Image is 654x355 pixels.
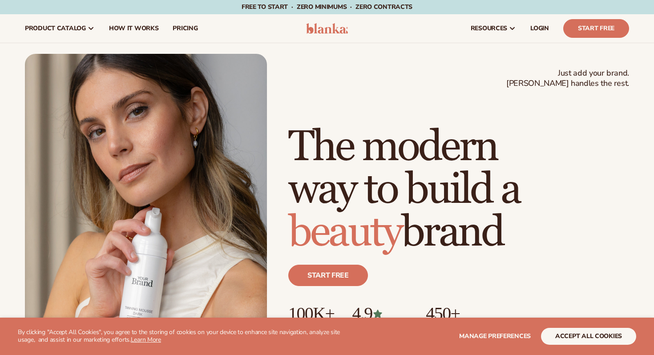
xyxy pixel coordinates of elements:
[471,25,507,32] span: resources
[288,304,334,323] p: 100K+
[288,206,401,258] span: beauty
[506,68,629,89] span: Just add your brand. [PERSON_NAME] handles the rest.
[530,25,549,32] span: LOGIN
[173,25,198,32] span: pricing
[288,126,629,254] h1: The modern way to build a brand
[459,328,531,345] button: Manage preferences
[426,304,493,323] p: 450+
[288,265,368,286] a: Start free
[242,3,412,11] span: Free to start · ZERO minimums · ZERO contracts
[523,14,556,43] a: LOGIN
[18,14,102,43] a: product catalog
[563,19,629,38] a: Start Free
[459,332,531,340] span: Manage preferences
[131,335,161,344] a: Learn More
[306,23,348,34] img: logo
[25,25,86,32] span: product catalog
[18,329,347,344] p: By clicking "Accept All Cookies", you agree to the storing of cookies on your device to enhance s...
[166,14,205,43] a: pricing
[109,25,159,32] span: How It Works
[464,14,523,43] a: resources
[352,304,408,323] p: 4.9
[541,328,636,345] button: accept all cookies
[102,14,166,43] a: How It Works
